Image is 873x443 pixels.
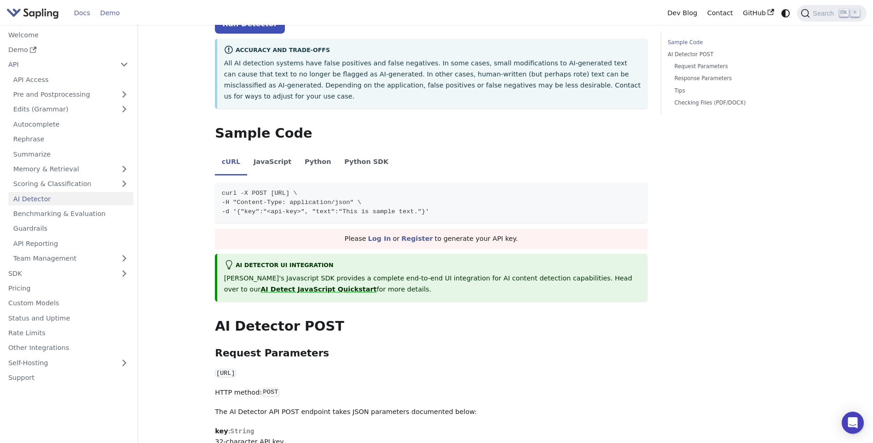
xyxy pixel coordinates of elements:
[8,163,133,176] a: Memory & Retrieval
[215,427,228,435] strong: key
[3,43,133,57] a: Demo
[674,87,789,95] a: Tips
[3,282,133,295] a: Pricing
[115,267,133,280] button: Expand sidebar category 'SDK'
[69,6,95,20] a: Docs
[224,45,641,56] div: Accuracy and Trade-offs
[3,356,133,369] a: Self-Hosting
[3,311,133,325] a: Status and Uptime
[215,229,648,249] div: Please or to generate your API key.
[115,58,133,71] button: Collapse sidebar category 'API'
[662,6,702,20] a: Dev Blog
[368,235,391,242] a: Log In
[3,267,115,280] a: SDK
[8,252,133,265] a: Team Management
[674,99,789,107] a: Checking Files (PDF/DOCX)
[230,427,254,435] span: String
[401,235,433,242] a: Register
[3,341,133,355] a: Other Integrations
[215,369,236,378] code: [URL]
[262,388,279,397] code: POST
[6,6,59,20] img: Sapling.ai
[215,125,648,142] h2: Sample Code
[215,387,648,398] p: HTTP method:
[215,318,648,335] h2: AI Detector POST
[8,222,133,235] a: Guardrails
[224,273,641,295] p: [PERSON_NAME]'s Javascript SDK provides a complete end-to-end UI integration for AI content detec...
[8,73,133,86] a: API Access
[8,192,133,205] a: AI Detector
[8,147,133,161] a: Summarize
[215,150,247,176] li: cURL
[6,6,62,20] a: Sapling.ai
[222,199,361,206] span: -H "Content-Type: application/json" \
[674,74,789,83] a: Response Parameters
[674,62,789,71] a: Request Parameters
[779,6,792,20] button: Switch between dark and light mode (currently system mode)
[3,326,133,340] a: Rate Limits
[668,38,792,47] a: Sample Code
[668,50,792,59] a: AI Detector POST
[95,6,125,20] a: Demo
[8,117,133,131] a: Autocomplete
[3,28,133,41] a: Welcome
[8,237,133,250] a: API Reporting
[8,103,133,116] a: Edits (Grammar)
[702,6,738,20] a: Contact
[3,371,133,385] a: Support
[8,88,133,101] a: Pre and Postprocessing
[842,412,864,434] div: Open Intercom Messenger
[247,150,298,176] li: JavaScript
[738,6,779,20] a: GitHub
[338,150,395,176] li: Python SDK
[222,190,297,197] span: curl -X POST [URL] \
[215,407,648,418] p: The AI Detector API POST endpoint takes JSON parameters documented below:
[222,208,429,215] span: -d '{"key":"<api-key>", "text":"This is sample text."}'
[850,9,860,17] kbd: K
[260,286,376,293] a: AI Detect JavaScript Quickstart
[797,5,866,22] button: Search (Ctrl+K)
[224,58,641,102] p: All AI detection systems have false positives and false negatives. In some cases, small modificat...
[215,347,648,360] h3: Request Parameters
[298,150,338,176] li: Python
[3,58,115,71] a: API
[810,10,839,17] span: Search
[8,207,133,221] a: Benchmarking & Evaluation
[8,133,133,146] a: Rephrase
[224,260,641,271] div: AI Detector UI integration
[3,297,133,310] a: Custom Models
[8,177,133,191] a: Scoring & Classification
